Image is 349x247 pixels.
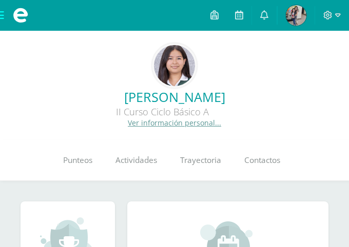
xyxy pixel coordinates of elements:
[104,140,168,181] a: Actividades
[128,118,221,128] a: Ver información personal...
[51,140,104,181] a: Punteos
[63,155,92,166] span: Punteos
[8,88,341,106] a: [PERSON_NAME]
[168,140,232,181] a: Trayectoria
[244,155,280,166] span: Contactos
[8,106,316,118] div: II Curso Ciclo Básico A
[232,140,292,181] a: Contactos
[115,155,157,166] span: Actividades
[180,155,221,166] span: Trayectoria
[286,5,306,26] img: 12f982b0001c643735fd1c48b81cf986.png
[154,45,195,86] img: 193586a688c8d8ec30aa1f956608183b.png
